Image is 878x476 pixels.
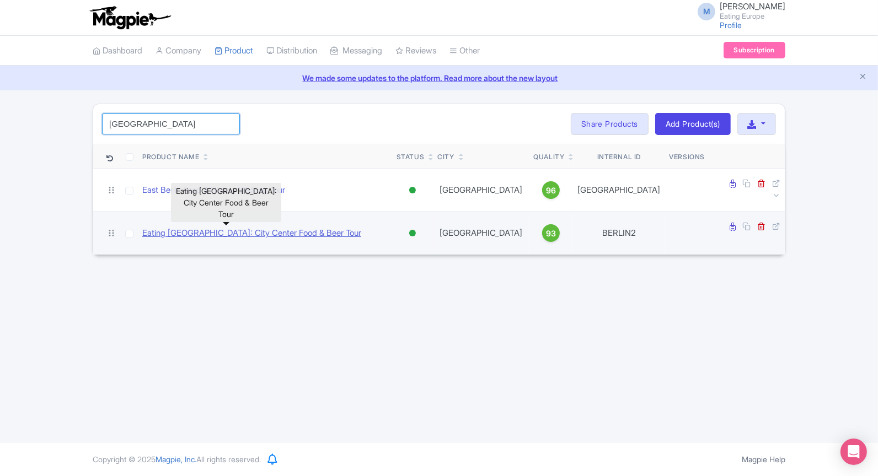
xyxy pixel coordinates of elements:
[142,184,285,197] a: East Berlin Food & History Walking Tour
[215,36,253,66] a: Product
[330,36,382,66] a: Messaging
[720,1,785,12] span: [PERSON_NAME]
[449,36,480,66] a: Other
[437,152,454,162] div: City
[171,183,281,222] div: Eating [GEOGRAPHIC_DATA]: City Center Food & Beer Tour
[724,42,785,58] a: Subscription
[142,152,199,162] div: Product Name
[665,144,709,169] th: Versions
[156,455,196,464] span: Magpie, Inc.
[573,212,665,255] td: BERLIN2
[698,3,715,20] span: M
[7,72,871,84] a: We made some updates to the platform. Read more about the new layout
[533,181,569,199] a: 96
[720,20,742,30] a: Profile
[433,212,529,255] td: [GEOGRAPHIC_DATA]
[573,144,665,169] th: Internal ID
[102,113,240,134] input: Search product name, city, or interal id
[573,169,665,212] td: [GEOGRAPHIC_DATA]
[533,224,569,242] a: 93
[397,152,425,162] div: Status
[859,71,867,84] button: Close announcement
[533,152,564,162] div: Quality
[156,36,201,66] a: Company
[407,182,418,198] div: Active
[691,2,785,20] a: M [PERSON_NAME] Eating Europe
[433,169,529,212] td: [GEOGRAPHIC_DATA]
[742,455,785,464] a: Magpie Help
[142,227,361,240] a: Eating [GEOGRAPHIC_DATA]: City Center Food & Beer Tour
[395,36,436,66] a: Reviews
[840,439,867,465] div: Open Intercom Messenger
[93,36,142,66] a: Dashboard
[720,13,785,20] small: Eating Europe
[86,453,267,465] div: Copyright © 2025 All rights reserved.
[87,6,173,30] img: logo-ab69f6fb50320c5b225c76a69d11143b.png
[546,228,556,240] span: 93
[571,113,649,135] a: Share Products
[655,113,731,135] a: Add Product(s)
[266,36,317,66] a: Distribution
[546,185,556,197] span: 96
[407,225,418,241] div: Active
